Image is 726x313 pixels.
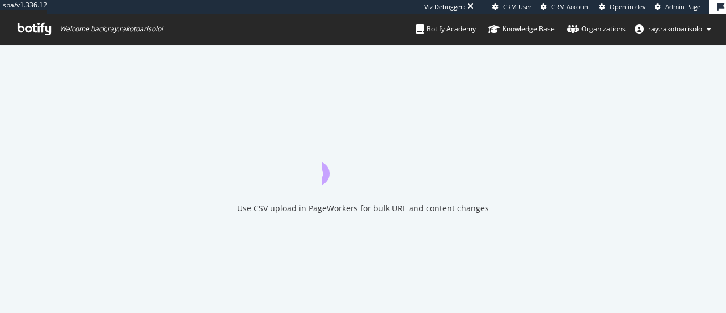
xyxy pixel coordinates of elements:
[416,23,476,35] div: Botify Academy
[610,2,646,11] span: Open in dev
[424,2,465,11] div: Viz Debugger:
[567,23,626,35] div: Organizations
[655,2,700,11] a: Admin Page
[626,20,720,38] button: ray.rakotoarisolo
[488,14,555,44] a: Knowledge Base
[60,24,163,34] span: Welcome back, ray.rakotoarisolo !
[503,2,532,11] span: CRM User
[541,2,590,11] a: CRM Account
[237,203,489,214] div: Use CSV upload in PageWorkers for bulk URL and content changes
[416,14,476,44] a: Botify Academy
[648,24,702,34] span: ray.rakotoarisolo
[567,14,626,44] a: Organizations
[322,144,404,185] div: animation
[665,2,700,11] span: Admin Page
[551,2,590,11] span: CRM Account
[488,23,555,35] div: Knowledge Base
[599,2,646,11] a: Open in dev
[492,2,532,11] a: CRM User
